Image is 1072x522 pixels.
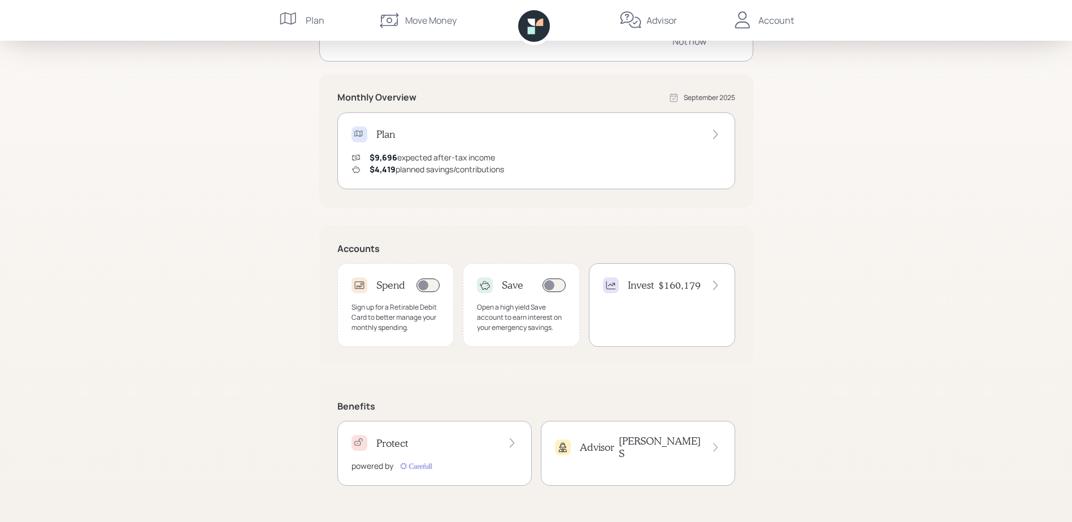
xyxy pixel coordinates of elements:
[619,435,702,459] h4: [PERSON_NAME] S
[405,14,457,27] div: Move Money
[337,401,735,412] h5: Benefits
[337,92,416,103] h5: Monthly Overview
[502,279,523,292] h4: Save
[628,279,654,292] h4: Invest
[477,302,566,333] div: Open a high yield Save account to earn interest on your emergency savings.
[306,14,324,27] div: Plan
[351,460,393,472] div: powered by
[646,14,677,27] div: Advisor
[758,14,794,27] div: Account
[580,441,614,454] h4: Advisor
[370,152,397,163] span: $9,696
[351,302,440,333] div: Sign up for a Retirable Debit Card to better manage your monthly spending.
[376,437,408,450] h4: Protect
[672,35,706,47] div: Not now
[370,164,396,175] span: $4,419
[337,243,735,254] h5: Accounts
[376,279,405,292] h4: Spend
[370,151,495,163] div: expected after-tax income
[684,93,735,103] div: September 2025
[398,460,434,472] img: carefull-M2HCGCDH.digested.png
[370,163,504,175] div: planned savings/contributions
[658,279,701,292] h4: $160,179
[376,128,395,141] h4: Plan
